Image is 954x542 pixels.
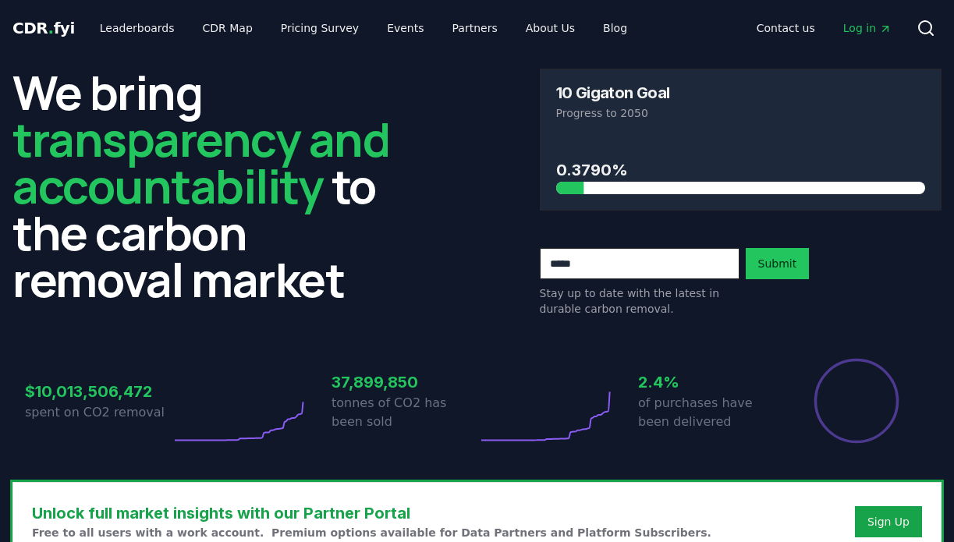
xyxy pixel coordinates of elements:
a: Log in [831,14,904,42]
span: CDR fyi [12,19,75,37]
a: Sign Up [867,514,910,530]
nav: Main [744,14,904,42]
h2: We bring to the carbon removal market [12,69,415,303]
h3: 10 Gigaton Goal [556,85,670,101]
a: About Us [513,14,587,42]
div: Percentage of sales delivered [813,357,900,445]
a: Events [374,14,436,42]
p: Free to all users with a work account. Premium options available for Data Partners and Platform S... [32,525,711,540]
p: of purchases have been delivered [638,394,784,431]
a: CDR Map [190,14,265,42]
h3: Unlock full market insights with our Partner Portal [32,501,711,525]
a: Contact us [744,14,828,42]
h3: 2.4% [638,370,784,394]
p: Stay up to date with the latest in durable carbon removal. [540,285,739,317]
span: Log in [843,20,892,36]
button: Sign Up [855,506,922,537]
span: . [48,19,54,37]
p: tonnes of CO2 has been sold [332,394,477,431]
a: Blog [590,14,640,42]
a: Pricing Survey [268,14,371,42]
button: Submit [746,248,810,279]
h3: $10,013,506,472 [25,380,171,403]
p: Progress to 2050 [556,105,926,121]
span: transparency and accountability [12,107,389,218]
p: spent on CO2 removal [25,403,171,422]
a: Leaderboards [87,14,187,42]
a: Partners [440,14,510,42]
a: CDR.fyi [12,17,75,39]
h3: 37,899,850 [332,370,477,394]
nav: Main [87,14,640,42]
h3: 0.3790% [556,158,926,182]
